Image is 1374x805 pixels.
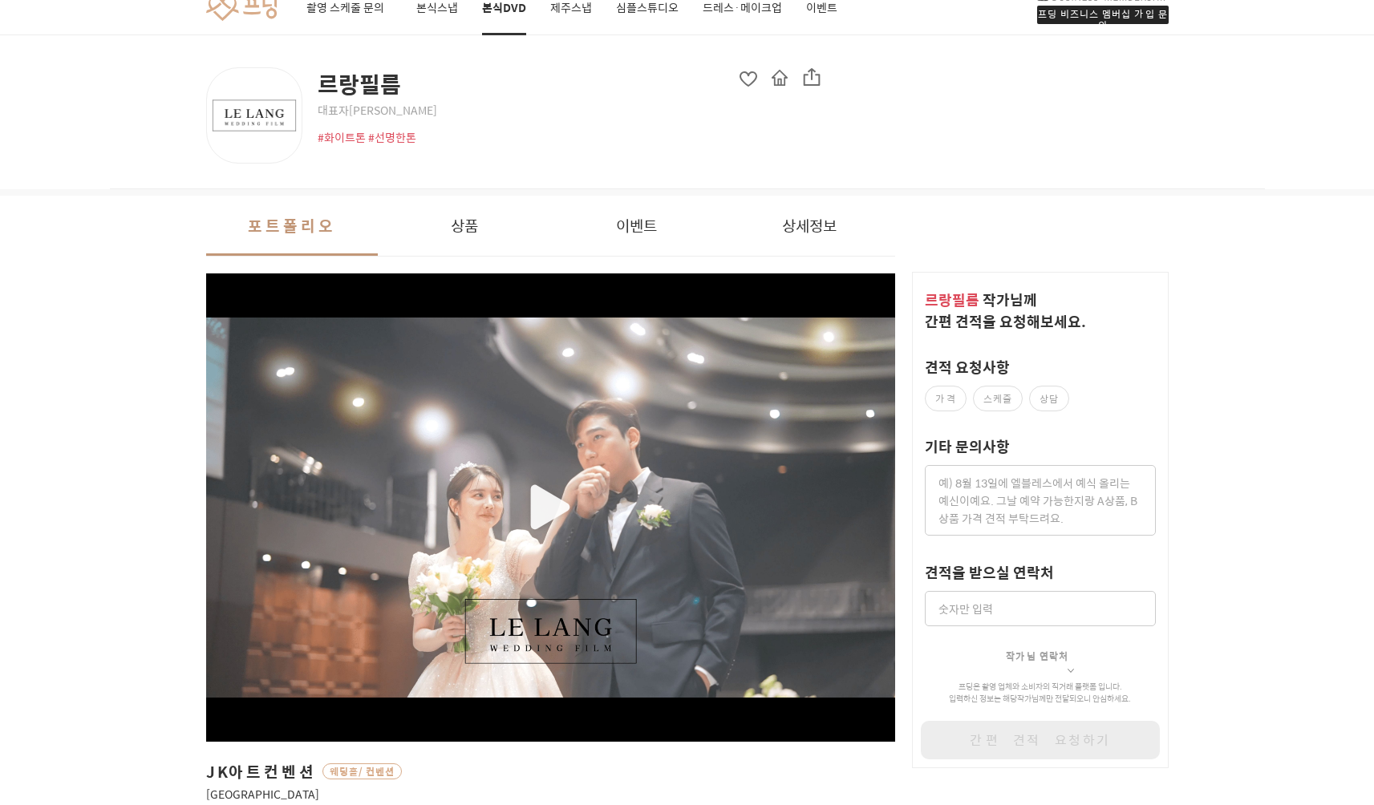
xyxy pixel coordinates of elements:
span: 대화 [147,533,166,546]
a: 설정 [207,508,308,548]
button: 상세정보 [723,196,895,256]
span: 작가님 연락처 [1006,649,1068,663]
span: 르랑필름 [318,67,821,100]
span: 홈 [51,532,60,545]
span: 대표자 [PERSON_NAME] [318,102,821,118]
span: 설정 [248,532,267,545]
button: 간편 견적 요청하기 [921,721,1160,759]
label: 가격 [925,386,967,411]
a: 홈 [5,508,106,548]
span: #화이트톤 #선명한톤 [318,128,416,146]
button: 작가님 연락처 [1006,626,1074,676]
span: 작가 님께 간편 견적을 요청해보세요. [925,289,1086,332]
button: 이벤트 [550,196,723,256]
label: 스케줄 [973,386,1023,411]
span: JK아트컨벤션 [206,760,317,783]
div: 프딩 비즈니스 멤버십 가입 문의 [1037,6,1169,24]
span: 르랑필름 [925,289,979,310]
label: 상담 [1029,386,1069,411]
label: 기타 문의사항 [925,435,1010,457]
label: 견적 요청사항 [925,356,1010,378]
a: 대화 [106,508,207,548]
p: 프딩은 촬영 업체와 소비자의 직거래 플랫폼 입니다. 입력하신 정보는 해당 작가 님께만 전달되오니 안심하세요. [925,681,1156,705]
input: 숫자만 입력 [925,591,1156,626]
label: 견적을 받으실 연락처 [925,561,1054,583]
button: 포트폴리오 [206,196,379,256]
span: [GEOGRAPHIC_DATA] [206,786,896,802]
span: 웨딩홀/컨벤션 [322,763,402,779]
button: 상품 [378,196,550,256]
